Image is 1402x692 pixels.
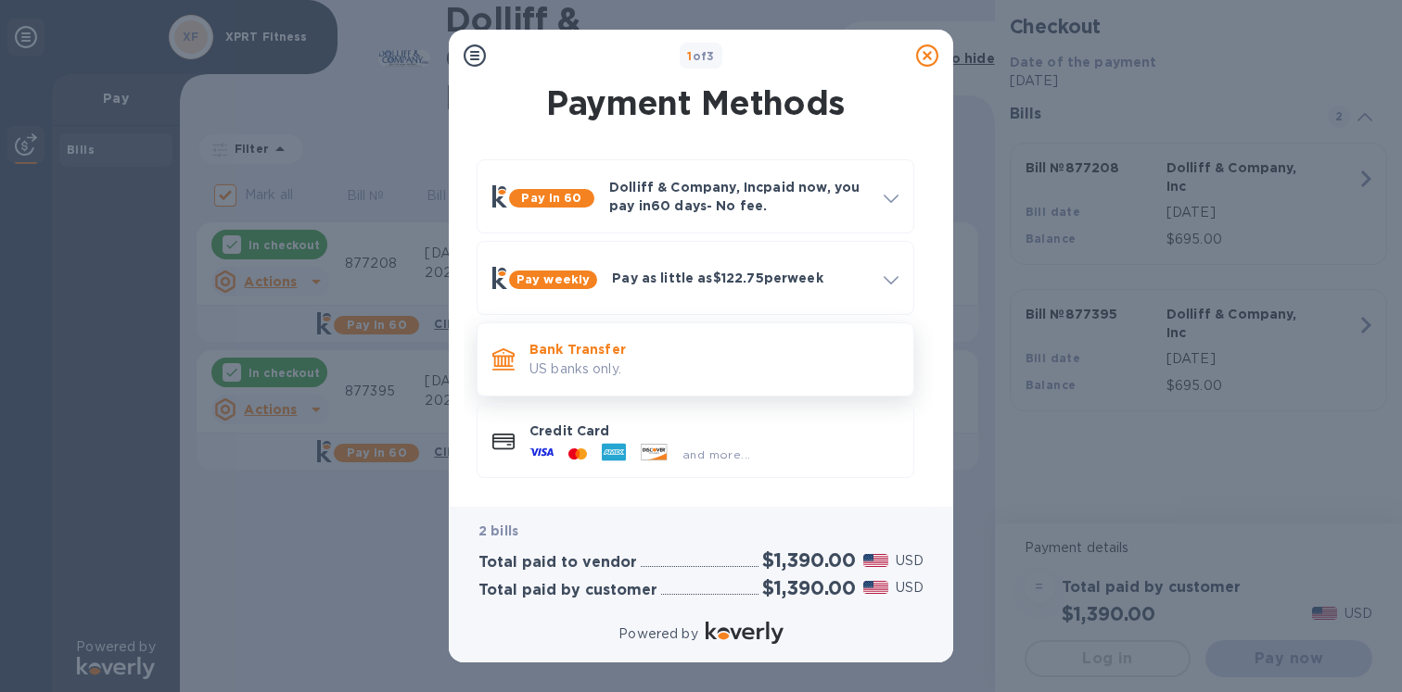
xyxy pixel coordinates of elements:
b: Pay weekly [516,272,590,286]
h2: $1,390.00 [762,548,856,572]
p: Dolliff & Company, Inc paid now, you pay in 60 days - No fee. [609,178,869,215]
b: Pay in 60 [521,191,581,205]
b: of 3 [687,49,715,63]
p: USD [896,551,924,571]
p: Powered by [618,624,697,644]
h3: Total paid to vendor [478,554,637,572]
p: Credit Card [529,421,899,440]
span: and more... [682,447,750,461]
p: Bank Transfer [529,340,899,359]
p: USD [896,578,924,598]
p: US banks only. [529,359,899,379]
p: Pay as little as $122.75 per week [612,269,869,287]
b: 2 bills [478,523,518,538]
img: Logo [706,622,784,644]
h2: $1,390.00 [762,576,856,599]
h3: Total paid by customer [478,582,657,599]
img: USD [863,581,888,594]
span: 1 [687,49,692,63]
h1: Payment Methods [473,83,918,122]
img: USD [863,554,888,567]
